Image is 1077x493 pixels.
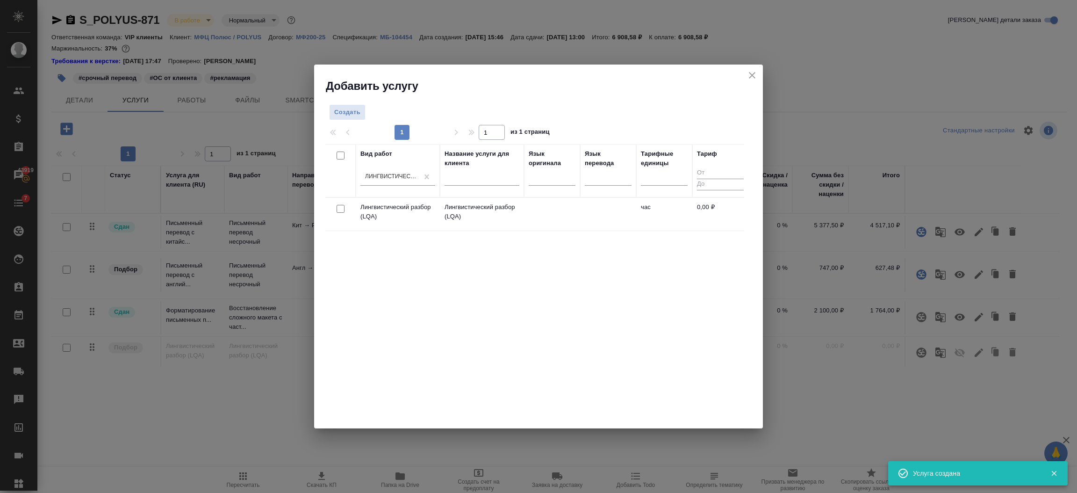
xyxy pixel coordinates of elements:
div: Название услуги для клиента [445,149,519,168]
button: Создать [329,104,366,121]
div: Язык перевода [585,149,632,168]
button: Закрыть [1044,469,1063,478]
input: До [697,179,744,190]
span: Создать [334,107,360,118]
span: из 1 страниц [510,126,550,140]
div: Услуга создана [913,469,1036,478]
p: Лингвистический разбор (LQA) [445,203,519,221]
td: 0,00 ₽ [692,198,748,231]
td: час [636,198,692,231]
h2: Добавить услугу [326,79,763,94]
button: close [745,68,759,82]
input: От [697,167,744,179]
div: Язык оригинала [529,149,575,168]
div: Вид работ [360,149,392,159]
div: Тариф [697,149,717,159]
div: Лингвистический разбор (LQA) [365,173,419,181]
p: Лингвистический разбор (LQA) [360,203,435,221]
div: Тарифные единицы [641,149,688,168]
